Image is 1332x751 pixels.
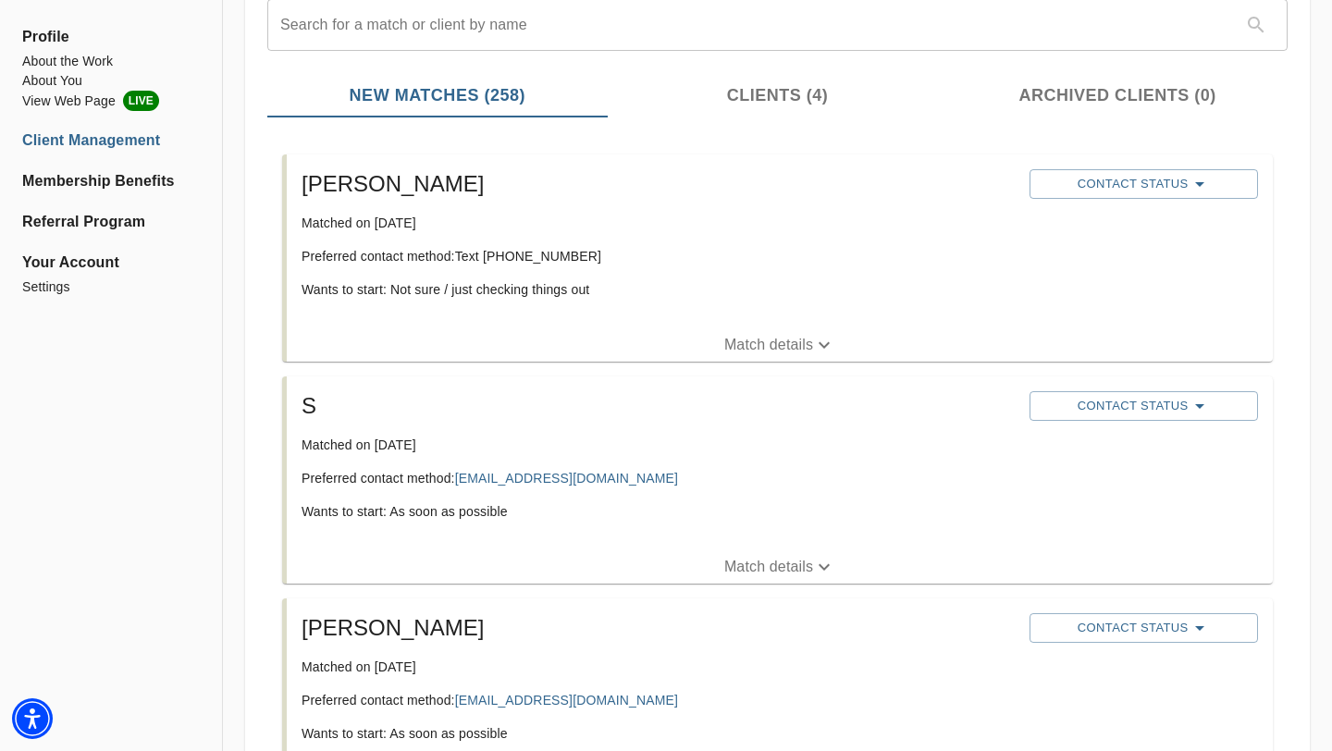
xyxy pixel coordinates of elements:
[22,129,200,152] a: Client Management
[1030,391,1257,421] button: Contact Status
[12,698,53,739] div: Accessibility Menu
[1030,169,1257,199] button: Contact Status
[1039,617,1248,639] span: Contact Status
[1030,613,1257,643] button: Contact Status
[455,471,678,486] a: [EMAIL_ADDRESS][DOMAIN_NAME]
[455,693,678,708] a: [EMAIL_ADDRESS][DOMAIN_NAME]
[22,170,200,192] a: Membership Benefits
[302,691,1015,709] p: Preferred contact method:
[302,436,1015,454] p: Matched on [DATE]
[1039,173,1248,195] span: Contact Status
[302,658,1015,676] p: Matched on [DATE]
[287,550,1273,584] button: Match details
[22,91,200,111] li: View Web Page
[302,613,1015,643] h5: [PERSON_NAME]
[958,83,1276,108] span: Archived Clients (0)
[22,277,200,297] a: Settings
[724,334,813,356] p: Match details
[724,556,813,578] p: Match details
[287,328,1273,362] button: Match details
[619,83,937,108] span: Clients (4)
[22,91,200,111] a: View Web PageLIVE
[302,280,1015,299] p: Wants to start: Not sure / just checking things out
[22,252,200,274] span: Your Account
[302,214,1015,232] p: Matched on [DATE]
[278,83,597,108] span: New Matches (258)
[22,26,200,48] span: Profile
[302,724,1015,743] p: Wants to start: As soon as possible
[22,71,200,91] a: About You
[1039,395,1248,417] span: Contact Status
[302,169,1015,199] h5: [PERSON_NAME]
[123,91,159,111] span: LIVE
[302,502,1015,521] p: Wants to start: As soon as possible
[22,52,200,71] a: About the Work
[302,391,1015,421] h5: S
[302,247,1015,265] p: Preferred contact method: Text [PHONE_NUMBER]
[302,469,1015,487] p: Preferred contact method:
[22,211,200,233] a: Referral Program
